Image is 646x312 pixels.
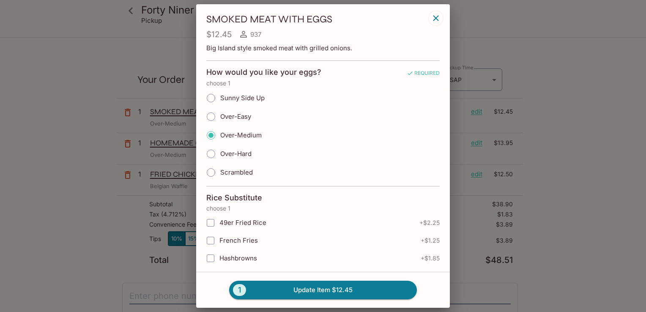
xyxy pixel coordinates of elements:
[206,68,321,77] h4: How would you like your eggs?
[421,255,440,262] span: + $1.85
[206,193,262,203] h4: Rice Substitute
[206,44,440,52] p: Big Island style smoked meat with grilled onions.
[219,254,257,262] span: Hashbrowns
[220,131,262,139] span: Over-Medium
[220,94,265,102] span: Sunny Side Up
[206,13,426,26] h3: SMOKED MEAT WITH EGGS
[219,219,266,227] span: 49er Fried Rice
[220,112,251,120] span: Over-Easy
[220,168,253,176] span: Scrambled
[407,70,440,79] span: REQUIRED
[250,30,261,38] span: 937
[206,29,232,40] h4: $12.45
[219,236,258,244] span: French Fries
[229,281,417,299] button: 1Update Item $12.45
[220,150,252,158] span: Over-Hard
[233,284,246,296] span: 1
[206,205,440,212] p: choose 1
[206,80,440,87] p: choose 1
[421,237,440,244] span: + $1.25
[419,219,440,226] span: + $2.25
